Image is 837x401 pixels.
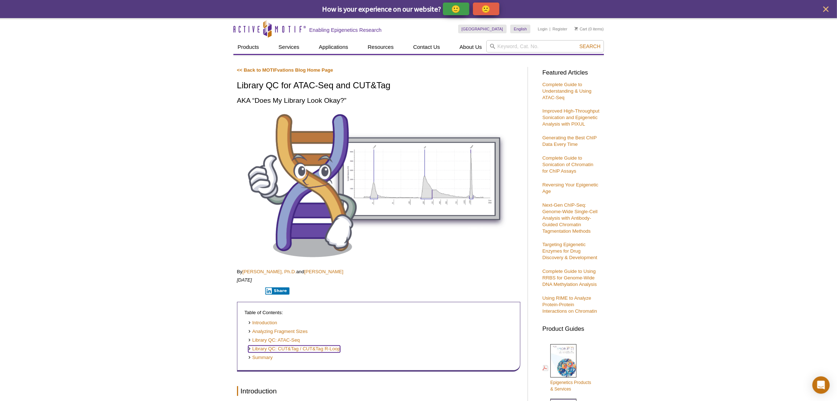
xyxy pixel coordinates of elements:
a: Library QC: CUT&Tag / CUT&Tag R-Loop [248,346,341,353]
p: 🙁 [482,4,491,13]
a: Products [233,40,263,54]
span: Search [579,43,600,49]
a: [PERSON_NAME], Ph.D. [242,269,296,274]
a: English [510,25,530,33]
h1: Library QC for ATAC-Seq and CUT&Tag [237,81,520,91]
a: Summary [248,354,273,361]
a: Generating the Best ChIP Data Every Time [542,135,597,147]
a: About Us [455,40,486,54]
a: Improved High-Throughput Sonication and Epigenetic Analysis with PIXUL [542,108,600,127]
a: Register [553,26,567,31]
button: Share [265,287,289,295]
a: Applications [314,40,352,54]
a: [PERSON_NAME] [304,269,343,274]
a: Using RIME to Analyze Protein-Protein Interactions on Chromatin [542,295,597,314]
h2: Introduction [237,386,520,396]
a: Complete Guide to Sonication of Chromatin for ChIP Assays [542,155,593,174]
a: Services [274,40,304,54]
img: Your Cart [575,27,578,30]
button: close [821,5,830,14]
a: Library QC: ATAC-Seq [248,337,300,344]
a: Next-Gen ChIP-Seq: Genome-Wide Single-Cell Analysis with Antibody-Guided Chromatin Tagmentation M... [542,202,597,234]
a: Login [538,26,548,31]
p: By and [237,269,520,275]
h3: Product Guides [542,322,600,332]
a: Targeting Epigenetic Enzymes for Drug Discovery & Development [542,242,597,260]
h3: Featured Articles [542,70,600,76]
a: << Back to MOTIFvations Blog Home Page [237,67,333,73]
em: [DATE] [237,277,252,283]
span: Epigenetics Products & Services [550,380,591,392]
button: Search [577,43,603,50]
a: Contact Us [409,40,444,54]
span: How is your experience on our website? [322,4,441,13]
a: Complete Guide to Using RRBS for Genome-Wide DNA Methylation Analysis [542,269,597,287]
li: | [550,25,551,33]
p: 🙂 [452,4,461,13]
a: Resources [363,40,398,54]
a: Complete Guide to Understanding & Using ATAC-Seq [542,82,592,100]
a: Cart [575,26,587,31]
a: [GEOGRAPHIC_DATA] [458,25,507,33]
a: Analyzing Fragment Sizes [248,328,308,335]
li: (0 items) [575,25,604,33]
iframe: X Post Button [237,287,261,294]
div: Open Intercom Messenger [812,376,830,394]
a: Reversing Your Epigenetic Age [542,182,599,194]
p: Table of Contents: [245,309,513,316]
h2: AKA “Does My Library Look Okay?” [237,96,520,105]
a: Epigenetics Products& Services [542,343,591,393]
input: Keyword, Cat. No. [486,40,604,52]
h2: Enabling Epigenetics Research [309,27,382,33]
a: Introduction [248,320,277,326]
img: Epi_brochure_140604_cover_web_70x200 [550,344,576,377]
img: Library QC for ATAC-Seq and CUT&Tag [237,111,520,260]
